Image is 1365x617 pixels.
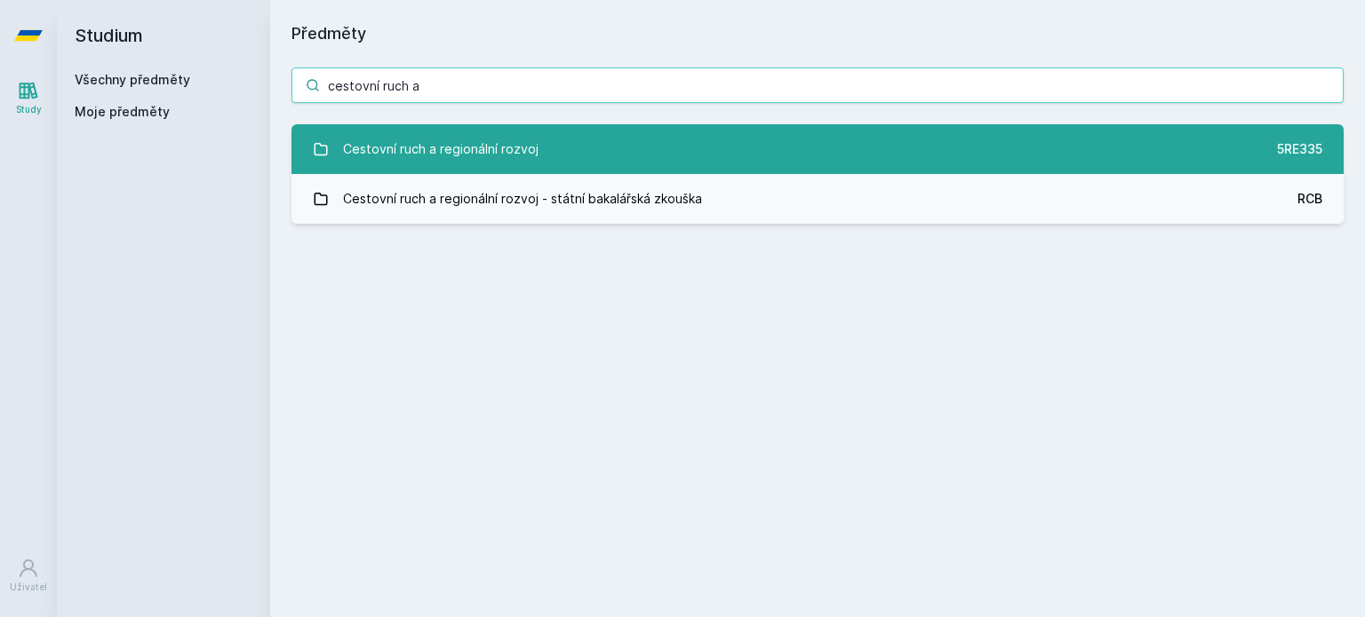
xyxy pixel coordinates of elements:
[1277,140,1322,158] div: 5RE335
[343,181,702,217] div: Cestovní ruch a regionální rozvoj - státní bakalářská zkouška
[343,131,539,167] div: Cestovní ruch a regionální rozvoj
[1297,190,1322,208] div: RCB
[4,71,53,125] a: Study
[291,174,1344,224] a: Cestovní ruch a regionální rozvoj - státní bakalářská zkouška RCB
[10,581,47,594] div: Uživatel
[291,21,1344,46] h1: Předměty
[16,103,42,116] div: Study
[291,124,1344,174] a: Cestovní ruch a regionální rozvoj 5RE335
[291,67,1344,103] input: Název nebo ident předmětu…
[4,549,53,603] a: Uživatel
[75,72,190,87] a: Všechny předměty
[75,103,170,121] span: Moje předměty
